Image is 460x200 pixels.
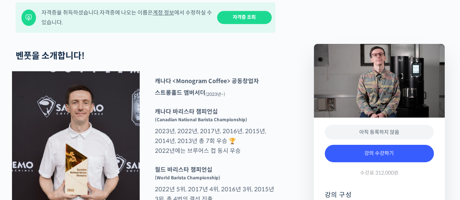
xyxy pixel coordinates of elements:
[155,108,218,115] strong: 캐나다 바리스타 챔피언십
[155,166,212,174] strong: 월드 바리스타 챔피언십
[325,125,434,140] div: 아직 등록하지 않음
[155,77,259,85] strong: 캐나다 <Monogram Coffee> 공동창업자
[153,9,174,16] a: 계정 정보
[325,145,434,162] a: 강의 수강하기
[360,170,399,176] span: 수강료 312,000원
[155,89,205,97] strong: 스트롱홀드 앰버서더
[217,11,272,24] a: 자격증 조회
[67,151,75,157] span: 대화
[23,151,27,156] span: 홈
[16,51,275,61] h2: 벤풋을 소개합니다!
[41,8,212,27] div: 자격증을 취득하셨습니다. 자격증에 나오는 이름은 에서 수정하실 수 있습니다.
[155,117,247,122] sup: (Canadian National Barista Championship)
[48,140,94,158] a: 대화
[151,107,279,156] p: 2023년, 2022년, 2017년, 2016년, 2015년, 2014년, 2013년 총 7회 우승 🏆 2022년에는 브루어스 컵 동시 우승
[155,175,220,180] sup: (World Barista Championship)
[205,91,225,97] sub: (2023년~)
[94,140,140,158] a: 설정
[2,140,48,158] a: 홈
[112,151,121,156] span: 설정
